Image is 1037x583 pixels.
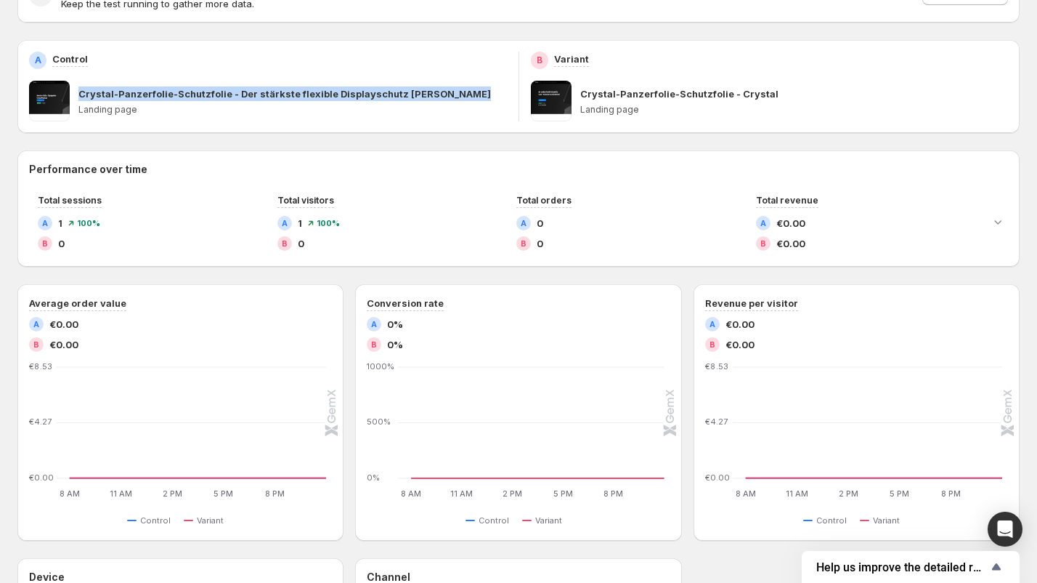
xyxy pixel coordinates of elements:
[709,320,715,329] h2: A
[816,515,847,526] span: Control
[282,239,288,248] h2: B
[735,488,755,499] text: 8 AM
[553,488,573,499] text: 5 PM
[127,512,176,529] button: Control
[29,162,1008,177] h2: Performance over time
[554,52,589,66] p: Variant
[503,488,522,499] text: 2 PM
[516,195,572,206] span: Total orders
[282,219,288,228] h2: A
[465,512,515,529] button: Control
[58,216,62,230] span: 1
[537,55,542,66] h2: B
[521,219,526,228] h2: A
[705,296,798,310] h3: Revenue per visitor
[49,317,78,331] span: €0.00
[725,337,755,352] span: €0.00
[580,104,1009,116] p: Landing page
[60,488,80,499] text: 8 AM
[941,488,961,499] text: 8 PM
[776,236,805,251] span: €0.00
[140,515,171,526] span: Control
[535,515,562,526] span: Variant
[479,515,509,526] span: Control
[760,239,766,248] h2: B
[58,236,65,251] span: 0
[890,488,909,499] text: 5 PM
[402,488,422,499] text: 8 AM
[317,219,340,228] span: 100 %
[29,81,70,121] img: Crystal-Panzerfolie-Schutzfolie - Der stärkste flexible Displayschutz weiss
[816,560,988,574] span: Help us improve the detailed report for A/B campaigns
[163,488,182,499] text: 2 PM
[29,417,52,427] text: €4.27
[705,361,728,371] text: €8.53
[803,512,853,529] button: Control
[29,361,52,371] text: €8.53
[776,216,805,230] span: €0.00
[371,320,377,329] h2: A
[522,512,568,529] button: Variant
[537,216,543,230] span: 0
[709,340,715,349] h2: B
[756,195,818,206] span: Total revenue
[298,216,302,230] span: 1
[860,512,906,529] button: Variant
[77,219,100,228] span: 100 %
[184,512,229,529] button: Variant
[705,473,730,483] text: €0.00
[786,488,808,499] text: 11 AM
[816,558,1005,576] button: Show survey - Help us improve the detailed report for A/B campaigns
[33,320,39,329] h2: A
[725,317,755,331] span: €0.00
[78,87,491,101] p: Crystal-Panzerfolie-Schutzfolie - Der stärkste flexible Displayschutz [PERSON_NAME]
[49,337,78,352] span: €0.00
[42,219,48,228] h2: A
[38,195,102,206] span: Total sessions
[265,488,285,499] text: 8 PM
[52,52,88,66] p: Control
[197,515,224,526] span: Variant
[367,417,391,427] text: 500%
[521,239,526,248] h2: B
[537,236,543,251] span: 0
[451,488,473,499] text: 11 AM
[367,361,394,371] text: 1000%
[371,340,377,349] h2: B
[387,317,403,331] span: 0%
[78,104,507,116] p: Landing page
[604,488,624,499] text: 8 PM
[531,81,572,121] img: Crystal-Panzerfolie-Schutzfolie - Crystal
[277,195,334,206] span: Total visitors
[873,515,900,526] span: Variant
[213,488,233,499] text: 5 PM
[705,417,728,427] text: €4.27
[29,473,54,483] text: €0.00
[29,296,126,310] h3: Average order value
[838,488,858,499] text: 2 PM
[35,55,41,66] h2: A
[33,340,39,349] h2: B
[988,512,1022,547] div: Open Intercom Messenger
[42,239,48,248] h2: B
[298,236,304,251] span: 0
[580,87,778,101] p: Crystal-Panzerfolie-Schutzfolie - Crystal
[110,488,132,499] text: 11 AM
[367,296,444,310] h3: Conversion rate
[367,473,380,483] text: 0%
[988,212,1008,232] button: Expand chart
[760,219,766,228] h2: A
[387,337,403,352] span: 0%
